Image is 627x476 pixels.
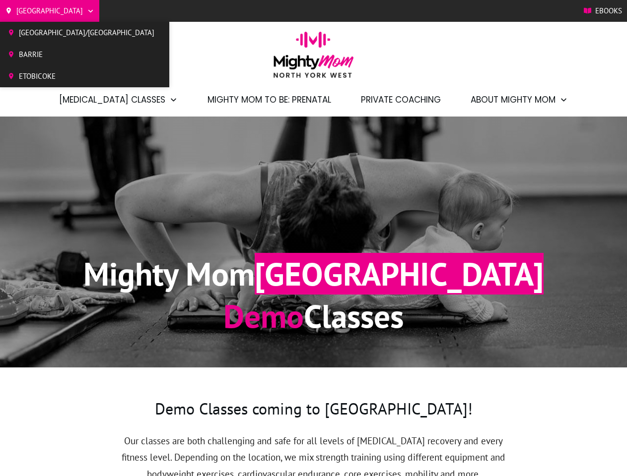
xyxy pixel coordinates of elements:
[83,295,544,337] h1: Classes
[19,25,154,40] span: [GEOGRAPHIC_DATA]/[GEOGRAPHIC_DATA]
[155,398,473,432] h3: Demo Classes coming to [GEOGRAPHIC_DATA]
[19,47,154,62] span: Barrie
[471,91,556,108] span: About Mighty Mom
[361,91,441,108] a: Private Coaching
[584,3,622,18] a: Ebooks
[19,69,154,84] span: Etobicoke
[59,91,165,108] span: [MEDICAL_DATA] Classes
[468,398,473,419] span: !
[5,3,94,18] a: [GEOGRAPHIC_DATA]
[255,253,544,295] span: [GEOGRAPHIC_DATA]
[83,253,544,295] h1: Mighty Mom
[595,3,622,18] span: Ebooks
[223,295,304,337] span: Demo
[471,91,568,108] a: About Mighty Mom
[16,3,83,18] span: [GEOGRAPHIC_DATA]
[59,91,178,108] a: [MEDICAL_DATA] Classes
[208,91,331,108] a: Mighty Mom to Be: Prenatal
